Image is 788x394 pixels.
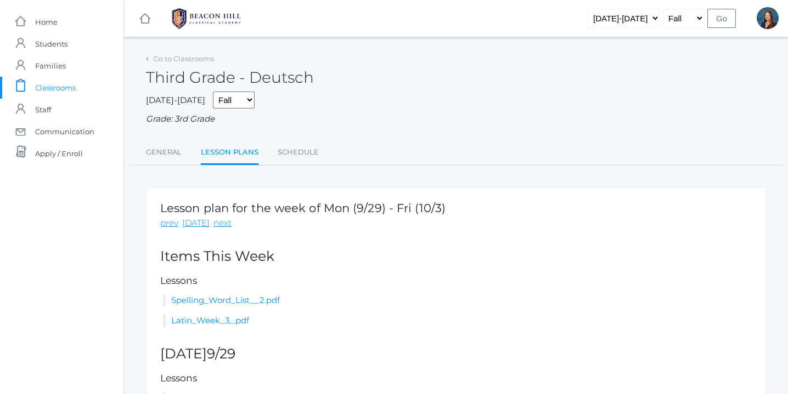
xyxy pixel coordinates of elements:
[201,141,258,165] a: Lesson Plans
[160,249,752,264] h2: Items This Week
[160,202,446,214] h1: Lesson plan for the week of Mon (9/29) - Fri (10/3)
[171,295,280,305] a: Spelling_Word_List__2.pdf
[160,276,752,286] h5: Lessons
[171,315,249,326] a: Latin_Week_3_.pdf
[35,55,66,77] span: Families
[213,217,232,230] a: next
[146,95,205,105] span: [DATE]-[DATE]
[146,141,182,163] a: General
[207,345,235,362] span: 9/29
[278,141,319,163] a: Schedule
[153,54,214,63] a: Go to Classrooms
[146,69,314,86] h2: Third Grade - Deutsch
[35,77,76,99] span: Classrooms
[35,33,67,55] span: Students
[35,99,51,121] span: Staff
[160,373,752,384] h5: Lessons
[165,5,247,32] img: 1_BHCALogos-05.png
[160,346,752,362] h2: [DATE]
[160,217,178,230] a: prev
[757,7,779,29] div: Lori Webster
[182,217,210,230] a: [DATE]
[35,11,58,33] span: Home
[35,121,94,142] span: Communication
[35,142,83,164] span: Apply / Enroll
[707,9,736,28] input: Go
[146,113,766,125] div: Grade: 3rd Grade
